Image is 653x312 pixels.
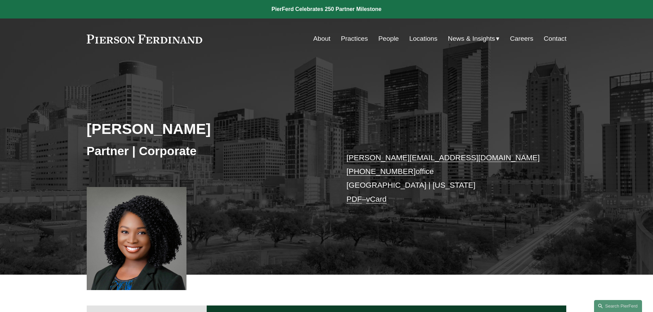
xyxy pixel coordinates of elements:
[378,32,399,45] a: People
[544,32,566,45] a: Contact
[347,195,362,203] a: PDF
[347,153,540,162] a: [PERSON_NAME][EMAIL_ADDRESS][DOMAIN_NAME]
[409,32,437,45] a: Locations
[594,300,642,312] a: Search this site
[448,32,500,45] a: folder dropdown
[341,32,368,45] a: Practices
[510,32,533,45] a: Careers
[87,143,327,159] h3: Partner | Corporate
[366,195,387,203] a: vCard
[313,32,330,45] a: About
[87,120,327,138] h2: [PERSON_NAME]
[347,167,416,176] a: [PHONE_NUMBER]
[347,151,546,206] p: office [GEOGRAPHIC_DATA] | [US_STATE] –
[448,33,495,45] span: News & Insights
